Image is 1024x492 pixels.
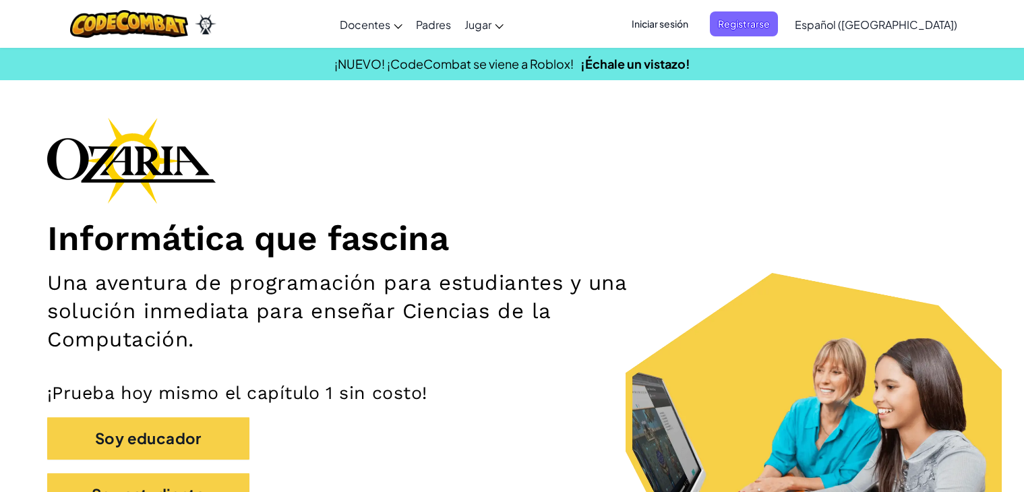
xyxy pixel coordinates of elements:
button: Registrarse [710,11,778,36]
span: Español ([GEOGRAPHIC_DATA]) [795,18,957,32]
button: Soy educador [47,417,249,460]
img: Ozaria [195,14,216,34]
p: ¡Prueba hoy mismo el capítulo 1 sin costo! [47,381,977,404]
img: Ozaria branding logo [47,117,216,204]
img: CodeCombat logo [70,10,188,38]
a: ¡Échale un vistazo! [580,56,690,71]
button: Iniciar sesión [624,11,696,36]
h2: Una aventura de programación para estudiantes y una solución inmediata para enseñar Ciencias de l... [47,269,670,355]
span: Jugar [464,18,491,32]
a: Docentes [333,6,409,42]
span: Docentes [340,18,390,32]
span: ¡NUEVO! ¡CodeCombat se viene a Roblox! [334,56,574,71]
a: Padres [409,6,458,42]
a: Español ([GEOGRAPHIC_DATA]) [788,6,964,42]
a: Jugar [458,6,510,42]
h1: Informática que fascina [47,217,977,259]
